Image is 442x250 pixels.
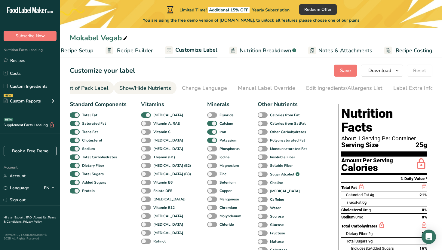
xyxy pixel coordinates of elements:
[153,180,173,185] b: Vitamin B6
[270,163,293,168] b: Soluble Fiber
[270,197,284,202] b: Caffeine
[82,154,117,160] b: Total Carbohydrates
[153,129,170,135] b: Vitamin C
[166,6,290,13] div: Limited Time!
[4,98,41,104] div: Custom Reports
[153,213,183,219] b: [MEDICAL_DATA]
[270,138,305,143] b: Polyunsaturated Fat
[4,215,25,220] a: Hire an Expert .
[4,31,57,41] button: Subscribe Now
[396,47,432,55] span: Recipe Costing
[16,33,45,39] span: Subscribe Now
[70,66,135,76] h1: Customize your label
[219,222,234,227] b: Chloride
[270,180,283,185] b: Choline
[270,112,300,118] b: Calories from Fat
[368,239,373,243] span: 9g
[141,100,193,108] div: Vitamins
[153,222,183,227] b: [MEDICAL_DATA]
[208,7,250,13] span: Additional 15% OFF
[82,180,106,185] b: Added Sugars
[82,129,98,135] b: Trans Fat
[153,146,183,151] b: [MEDICAL_DATA]
[219,121,233,126] b: Calcium
[252,7,290,13] span: Yearly Subscription
[26,215,33,220] a: FAQ .
[270,205,281,211] b: Water
[4,94,13,97] div: NEW
[341,185,357,190] span: Total Fat
[82,188,95,194] b: Protein
[219,146,240,151] b: Phosphorus
[219,163,239,168] b: Magnesium
[219,171,226,177] b: Zinc
[153,138,183,143] b: [MEDICAL_DATA]
[346,200,356,205] i: Trans
[361,65,403,77] button: Download
[363,208,371,212] span: 0mg
[219,154,230,160] b: Iodine
[318,47,372,55] span: Notes & Attachments
[270,239,284,244] b: Maltose
[219,129,226,135] b: Iron
[219,197,239,202] b: Manganese
[407,65,432,77] button: Reset
[306,84,382,92] div: Edit Ingredients/Allergens List
[304,6,332,13] span: Redeem Offer
[270,188,300,194] b: [MEDICAL_DATA]
[346,239,367,243] span: Total Sugars
[341,107,427,134] h1: Nutrition Facts
[219,112,234,118] b: Fluoride
[33,215,48,220] a: About Us .
[82,171,104,177] b: Total Sugars
[270,154,295,160] b: Insoluble Fiber
[341,175,427,182] section: % Daily Value *
[219,213,241,219] b: Molybdenum
[153,205,175,210] b: Vitamin B12
[368,231,373,236] span: 2g
[341,136,427,142] div: About 1 Serving Per Container
[346,231,367,236] span: Dietary Fiber
[153,121,180,126] b: Vitamin A, RAE
[341,163,393,172] div: Calories
[4,183,29,193] a: Language
[270,214,284,219] b: Sucrose
[143,17,360,23] span: You are using the free demo version of [DOMAIN_NAME], to unlock all features please choose one of...
[341,215,355,219] span: Sodium
[4,215,56,224] a: Terms & Conditions .
[308,44,372,57] a: Notes & Attachments
[175,46,217,54] span: Customize Label
[270,146,307,151] b: Monounsaturated Fat
[229,44,296,57] a: Nutrition Breakdown
[153,188,172,194] b: Folate DFE
[349,17,360,23] span: plans
[117,47,153,55] span: Recipe Builder
[419,193,427,197] span: 21%
[82,112,97,118] b: Total Fat
[270,222,284,227] b: Glucose
[413,67,426,74] span: Reset
[70,100,127,108] div: Standard Components
[82,121,106,126] b: Saturated Fat
[334,65,357,77] button: Save
[238,84,295,92] div: Manual Label Override
[106,44,153,57] a: Recipe Builder
[61,47,94,55] span: Recipe Setup
[153,239,166,244] b: Retinol
[82,138,102,143] b: Cholesterol
[270,230,285,236] b: Fructose
[258,100,309,108] div: Other Nutrients
[341,208,362,212] span: Cholesterol
[219,188,232,194] b: Copper
[362,200,367,205] span: 0g
[153,197,186,202] b: ([MEDICAL_DATA])
[370,193,374,197] span: 4g
[384,44,432,57] a: Recipe Costing
[4,146,57,156] a: Book a Free Demo
[153,112,183,118] b: [MEDICAL_DATA]
[270,129,306,135] b: Other Carbohydrates
[270,121,306,126] b: Calories from SatFat
[355,215,363,219] span: 0mg
[165,43,217,58] a: Customize Label
[368,67,391,74] span: Download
